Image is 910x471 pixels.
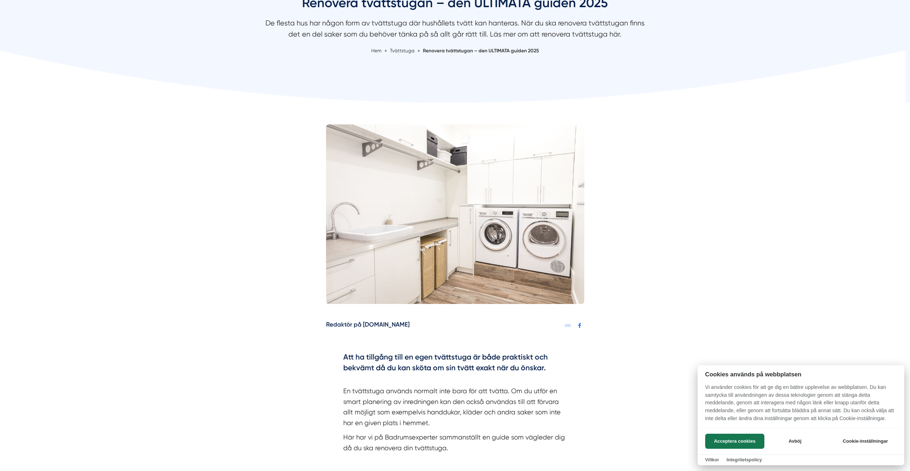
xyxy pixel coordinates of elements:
[698,371,904,378] h2: Cookies används på webbplatsen
[767,434,824,449] button: Avböj
[705,457,719,462] a: Villkor
[834,434,897,449] button: Cookie-inställningar
[726,457,762,462] a: Integritetspolicy
[698,384,904,427] p: Vi använder cookies för att ge dig en bättre upplevelse av webbplatsen. Du kan samtycka till anvä...
[705,434,764,449] button: Acceptera cookies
